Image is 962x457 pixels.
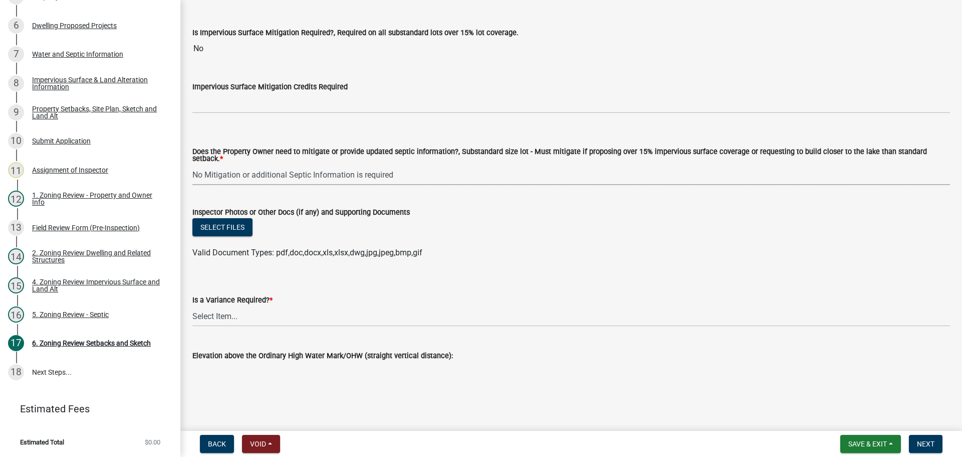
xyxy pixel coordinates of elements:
div: 7 [8,46,24,62]
span: $0.00 [145,439,160,445]
div: 1. Zoning Review - Property and Owner Info [32,192,164,206]
div: Assignment of Inspector [32,167,108,174]
div: 13 [8,220,24,236]
div: 6. Zoning Review Setbacks and Sketch [32,340,151,347]
div: Property Setbacks, Site Plan, Sketch and Land Alt [32,105,164,119]
a: Estimated Fees [8,399,164,419]
button: Next [909,435,942,453]
div: Impervious Surface & Land Alteration Information [32,76,164,90]
div: 16 [8,307,24,323]
div: 4. Zoning Review Impervious Surface and Land Alt [32,278,164,292]
label: Inspector Photos or Other Docs (if any) and Supporting Documents [192,209,410,216]
button: Back [200,435,234,453]
span: Save & Exit [848,440,887,448]
button: Select files [192,218,253,236]
div: 15 [8,277,24,293]
label: Elevation above the Ordinary High Water Mark/OHW (straight vertical distance): [192,353,453,360]
div: 17 [8,335,24,351]
div: Submit Application [32,137,91,144]
span: Void [250,440,266,448]
label: Is a Variance Required? [192,297,273,304]
div: 11 [8,162,24,178]
div: 5. Zoning Review - Septic [32,311,109,318]
div: 9 [8,104,24,120]
div: Dwelling Proposed Projects [32,22,117,29]
span: Estimated Total [20,439,64,445]
label: Does the Property Owner need to mitigate or provide updated septic information?, Substandard size... [192,148,950,163]
div: 10 [8,133,24,149]
div: 8 [8,75,24,91]
button: Void [242,435,280,453]
div: 6 [8,18,24,34]
span: Next [917,440,934,448]
label: Is Impervious Surface Mitigation Required?, Required on all substandard lots over 15% lot coverage. [192,30,519,37]
div: 2. Zoning Review Dwelling and Related Structures [32,249,164,263]
label: Impervious Surface Mitigation Credits Required [192,84,348,91]
div: 14 [8,248,24,264]
div: Water and Septic Information [32,51,123,58]
div: Field Review Form (Pre-Inspection) [32,224,140,231]
span: Valid Document Types: pdf,doc,docx,xls,xlsx,dwg,jpg,jpeg,bmp,gif [192,248,422,257]
span: Back [208,440,226,448]
button: Save & Exit [840,435,901,453]
div: 12 [8,191,24,207]
div: 18 [8,364,24,380]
